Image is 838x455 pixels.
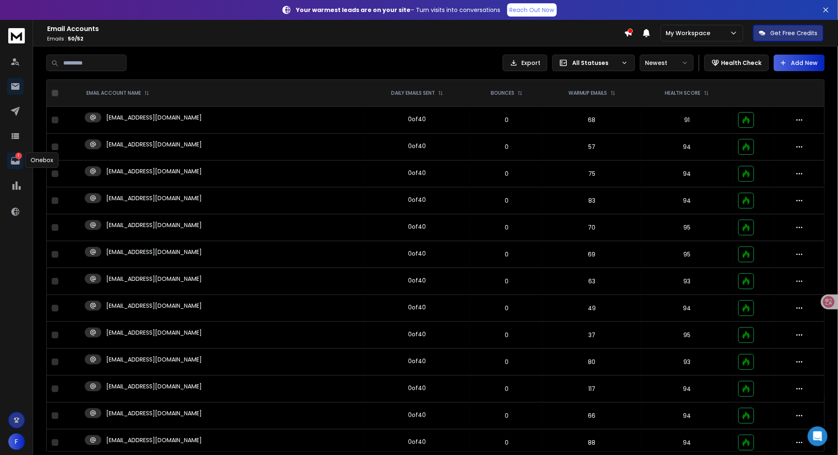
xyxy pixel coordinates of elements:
td: 94 [641,187,733,214]
p: 0 [475,277,538,285]
p: [EMAIL_ADDRESS][DOMAIN_NAME] [106,382,202,390]
div: Onebox [25,152,59,168]
p: [EMAIL_ADDRESS][DOMAIN_NAME] [106,328,202,337]
p: My Workspace [666,29,714,37]
p: 0 [475,170,538,178]
p: [EMAIL_ADDRESS][DOMAIN_NAME] [106,221,202,229]
div: 0 of 40 [408,438,426,446]
p: 0 [475,196,538,205]
p: 1 [15,153,22,159]
p: 0 [475,385,538,393]
button: Export [503,55,547,71]
h1: Email Accounts [47,24,624,34]
div: 0 of 40 [408,330,426,338]
td: 69 [543,241,641,268]
div: Open Intercom Messenger [808,426,828,446]
p: [EMAIL_ADDRESS][DOMAIN_NAME] [106,140,202,148]
button: Newest [640,55,694,71]
div: 0 of 40 [408,142,426,150]
td: 95 [641,241,733,268]
p: 0 [475,412,538,420]
td: 93 [641,268,733,295]
p: DAILY EMAILS SENT [391,90,435,96]
td: 94 [641,134,733,160]
button: Add New [774,55,825,71]
p: [EMAIL_ADDRESS][DOMAIN_NAME] [106,409,202,417]
p: [EMAIL_ADDRESS][DOMAIN_NAME] [106,275,202,283]
p: [EMAIL_ADDRESS][DOMAIN_NAME] [106,194,202,202]
div: 0 of 40 [408,196,426,204]
p: WARMUP EMAILS [568,90,607,96]
td: 49 [543,295,641,322]
p: 0 [475,358,538,366]
div: EMAIL ACCOUNT NAME [86,90,149,96]
strong: Your warmest leads are on your site [296,6,411,14]
img: logo [8,28,25,43]
p: [EMAIL_ADDRESS][DOMAIN_NAME] [106,167,202,175]
p: HEALTH SCORE [665,90,701,96]
p: Health Check [721,59,762,67]
p: BOUNCES [491,90,514,96]
p: 0 [475,304,538,312]
p: [EMAIL_ADDRESS][DOMAIN_NAME] [106,248,202,256]
p: [EMAIL_ADDRESS][DOMAIN_NAME] [106,302,202,310]
p: [EMAIL_ADDRESS][DOMAIN_NAME] [106,436,202,444]
td: 94 [641,295,733,322]
div: 0 of 40 [408,357,426,365]
p: [EMAIL_ADDRESS][DOMAIN_NAME] [106,113,202,122]
div: 0 of 40 [408,276,426,285]
p: – Turn visits into conversations [296,6,501,14]
td: 95 [641,322,733,349]
div: 0 of 40 [408,115,426,123]
td: 80 [543,349,641,376]
a: 1 [7,153,24,169]
p: All Statuses [573,59,618,67]
td: 91 [641,107,733,134]
div: 0 of 40 [408,223,426,231]
td: 66 [543,402,641,429]
div: 0 of 40 [408,303,426,311]
p: 0 [475,438,538,447]
td: 117 [543,376,641,402]
span: 50 / 52 [68,35,84,42]
p: Reach Out Now [510,6,554,14]
td: 94 [641,402,733,429]
div: 0 of 40 [408,169,426,177]
button: F [8,433,25,450]
button: Get Free Credits [753,25,824,41]
td: 94 [641,160,733,187]
p: 0 [475,116,538,124]
div: 0 of 40 [408,411,426,419]
td: 83 [543,187,641,214]
td: 57 [543,134,641,160]
td: 94 [641,376,733,402]
p: 0 [475,143,538,151]
td: 37 [543,322,641,349]
td: 75 [543,160,641,187]
td: 95 [641,214,733,241]
div: 0 of 40 [408,249,426,258]
button: Health Check [704,55,769,71]
p: Emails : [47,36,624,42]
p: 0 [475,250,538,259]
td: 93 [641,349,733,376]
p: 0 [475,331,538,339]
p: 0 [475,223,538,232]
a: Reach Out Now [507,3,557,17]
td: 70 [543,214,641,241]
p: [EMAIL_ADDRESS][DOMAIN_NAME] [106,355,202,364]
td: 68 [543,107,641,134]
div: 0 of 40 [408,384,426,392]
td: 63 [543,268,641,295]
p: Get Free Credits [771,29,818,37]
